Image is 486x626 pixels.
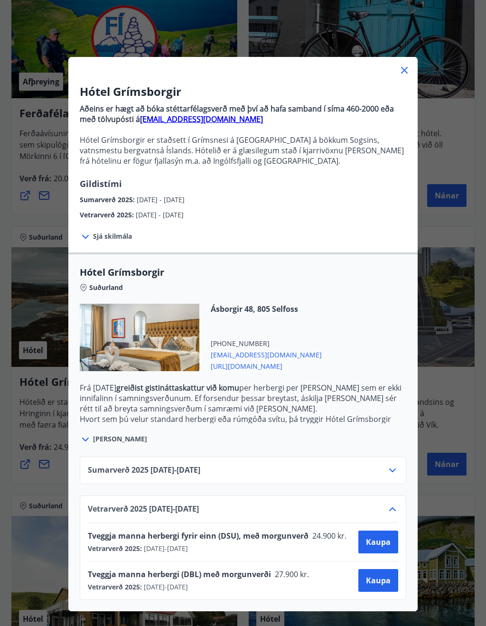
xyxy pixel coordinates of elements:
span: Vetrarverð 2025 : [88,582,142,592]
span: [PHONE_NUMBER] [211,339,322,348]
span: Kaupa [366,575,391,586]
span: [DATE] - [DATE] [142,544,188,553]
span: [PERSON_NAME] [93,434,147,444]
button: Kaupa [358,531,398,553]
p: Hvort sem þú velur standard herbergi eða rúmgóða svítu, þá tryggir Hótel Grímsborgir góða upplifu... [80,414,406,435]
span: [EMAIL_ADDRESS][DOMAIN_NAME] [211,348,322,360]
span: [DATE] - [DATE] [136,210,184,219]
span: Sumarverð 2025 : [80,195,137,204]
span: Hótel Grímsborgir [80,266,406,279]
span: 27.900 kr. [271,569,311,579]
span: Tveggja manna herbergi (DBL) með morgunverði [88,569,271,579]
span: 24.900 kr. [308,531,349,541]
strong: Aðeins er hægt að bóka stéttarfélagsverð með því að hafa samband í síma 460-2000 eða með tölvupós... [80,103,394,124]
span: Vetrarverð 2025 : [88,544,142,553]
p: Hótel Grímsborgir er staðsett í Grímsnesi á [GEOGRAPHIC_DATA] á bökkum Sogsins, vatnsmestu bergva... [80,135,406,166]
a: [EMAIL_ADDRESS][DOMAIN_NAME] [140,114,263,124]
span: Ásborgir 48, 805 Selfoss [211,304,322,314]
span: Suðurland [89,283,123,292]
h3: Hótel Grímsborgir [80,84,406,100]
span: Kaupa [366,537,391,547]
span: Vetrarverð 2025 : [80,210,136,219]
button: Kaupa [358,569,398,592]
span: [DATE] - [DATE] [137,195,185,204]
span: Sjá skilmála [93,232,132,241]
span: [URL][DOMAIN_NAME] [211,360,322,371]
span: Tveggja manna herbergi fyrir einn (DSU), með morgunverð [88,531,308,541]
span: [DATE] - [DATE] [142,582,188,592]
span: Gildistími [80,178,122,189]
span: Vetrarverð 2025 [DATE] - [DATE] [88,504,199,515]
p: Frá [DATE] per herbergi per [PERSON_NAME] sem er ekki innifalinn í samningsverðunum. Ef forsendur... [80,383,406,414]
strong: greiðist gistináttaskattur við komu [116,383,239,393]
span: Sumarverð 2025 [DATE] - [DATE] [88,465,200,476]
